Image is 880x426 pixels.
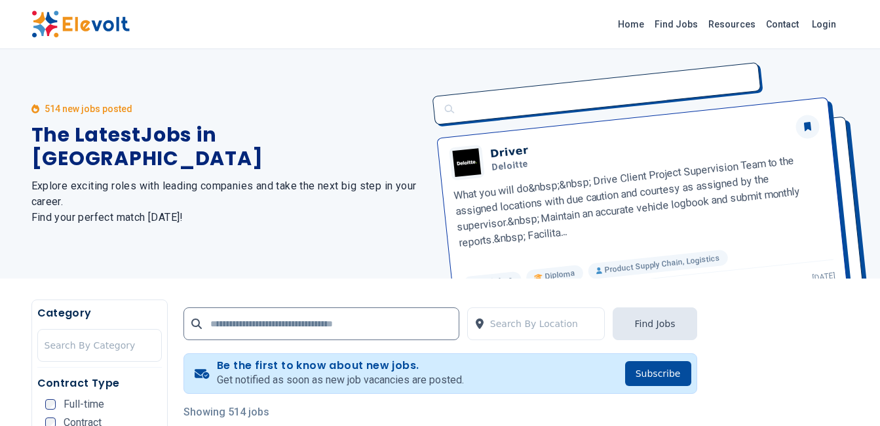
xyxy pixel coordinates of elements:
p: 514 new jobs posted [45,102,132,115]
h2: Explore exciting roles with leading companies and take the next big step in your career. Find you... [31,178,425,225]
button: Find Jobs [613,307,697,340]
a: Login [804,11,844,37]
span: Full-time [64,399,104,410]
h5: Contract Type [37,376,162,391]
p: Get notified as soon as new job vacancies are posted. [217,372,464,388]
h5: Category [37,305,162,321]
p: Showing 514 jobs [183,404,697,420]
button: Subscribe [625,361,691,386]
a: Home [613,14,649,35]
a: Find Jobs [649,14,703,35]
a: Resources [703,14,761,35]
img: Elevolt [31,10,130,38]
input: Full-time [45,399,56,410]
a: Contact [761,14,804,35]
h1: The Latest Jobs in [GEOGRAPHIC_DATA] [31,123,425,170]
h4: Be the first to know about new jobs. [217,359,464,372]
